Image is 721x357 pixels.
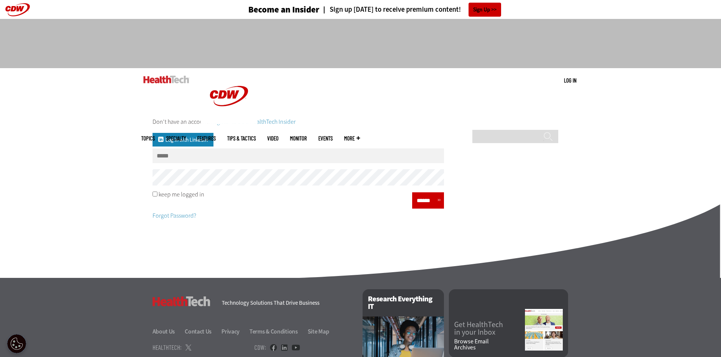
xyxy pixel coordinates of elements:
a: Privacy [221,327,248,335]
span: Specialty [166,136,186,141]
a: Forgot Password? [153,212,196,220]
h3: Become an Insider [248,5,319,14]
img: Home [143,76,189,83]
a: Get HealthTechin your Inbox [454,321,525,336]
a: Features [197,136,216,141]
img: Home [201,68,257,124]
div: User menu [564,76,576,84]
a: Terms & Conditions [249,327,307,335]
a: Become an Insider [220,5,319,14]
h2: Research Everything IT [363,289,444,316]
div: Cookie Settings [7,334,26,353]
h4: HealthTech: [153,344,182,351]
a: About Us [153,327,184,335]
button: Open Preferences [7,334,26,353]
iframe: advertisement [223,27,498,61]
a: Tips & Tactics [227,136,256,141]
a: Video [267,136,279,141]
a: Site Map [308,327,329,335]
a: Sign up [DATE] to receive premium content! [319,6,461,13]
img: newsletter screenshot [525,309,563,351]
a: Log in [564,77,576,84]
a: MonITor [290,136,307,141]
span: More [344,136,360,141]
h4: CDW: [254,344,266,351]
a: Browse EmailArchives [454,338,525,351]
a: Sign Up [469,3,501,17]
h4: Technology Solutions That Drive Business [222,300,353,306]
a: Events [318,136,333,141]
h3: HealthTech [153,296,210,306]
span: Topics [141,136,155,141]
a: CDW [201,118,257,126]
a: Contact Us [185,327,220,335]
